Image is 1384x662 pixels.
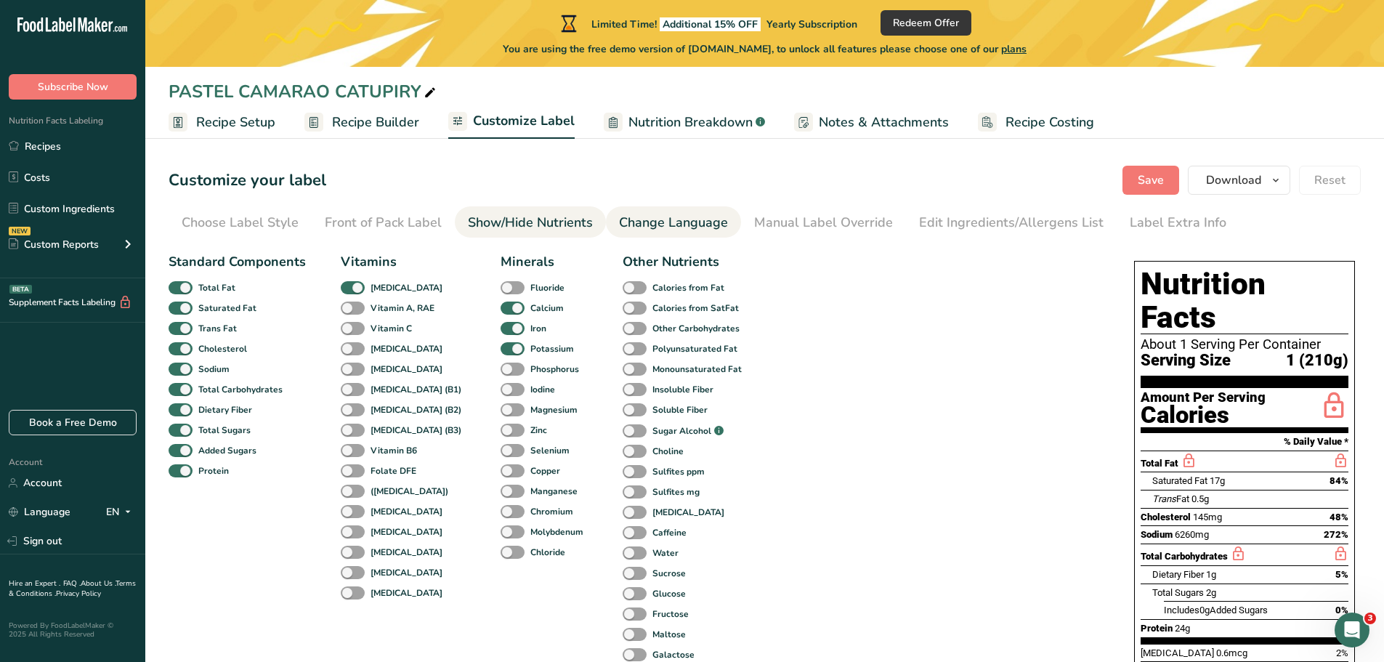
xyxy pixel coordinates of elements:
[198,424,251,437] b: Total Sugars
[1001,42,1027,56] span: plans
[371,566,442,579] b: [MEDICAL_DATA]
[371,505,442,518] b: [MEDICAL_DATA]
[198,281,235,294] b: Total Fat
[1335,605,1348,615] span: 0%
[893,15,959,31] span: Redeem Offer
[1141,337,1348,352] div: About 1 Serving Per Container
[628,113,753,132] span: Nutrition Breakdown
[9,578,60,589] a: Hire an Expert .
[169,78,439,105] div: PASTEL CAMARAO CATUPIRY
[1152,493,1189,504] span: Fat
[81,578,116,589] a: About Us .
[1330,512,1348,522] span: 48%
[198,383,283,396] b: Total Carbohydrates
[325,213,442,233] div: Front of Pack Label
[1330,475,1348,486] span: 84%
[1138,171,1164,189] span: Save
[1175,623,1190,634] span: 24g
[371,342,442,355] b: [MEDICAL_DATA]
[652,485,700,498] b: Sulfites mg
[978,106,1094,139] a: Recipe Costing
[652,363,742,376] b: Monounsaturated Fat
[1141,433,1348,451] section: % Daily Value *
[754,213,893,233] div: Manual Label Override
[652,445,684,458] b: Choline
[1286,352,1348,370] span: 1 (210g)
[652,526,687,539] b: Caffeine
[198,403,252,416] b: Dietary Fiber
[652,546,679,560] b: Water
[1141,458,1178,469] span: Total Fat
[9,499,70,525] a: Language
[1199,605,1210,615] span: 0g
[169,252,306,272] div: Standard Components
[56,589,101,599] a: Privacy Policy
[652,424,711,437] b: Sugar Alcohol
[1141,405,1266,426] div: Calories
[182,213,299,233] div: Choose Label Style
[530,505,573,518] b: Chromium
[619,213,728,233] div: Change Language
[1152,493,1176,504] i: Trans
[530,525,583,538] b: Molybdenum
[38,79,108,94] span: Subscribe Now
[652,567,686,580] b: Sucrose
[1141,267,1348,334] h1: Nutrition Facts
[530,383,555,396] b: Iodine
[1206,569,1216,580] span: 1g
[1314,171,1345,189] span: Reset
[530,403,578,416] b: Magnesium
[652,403,708,416] b: Soluble Fiber
[332,113,419,132] span: Recipe Builder
[1175,529,1209,540] span: 6260mg
[9,410,137,435] a: Book a Free Demo
[304,106,419,139] a: Recipe Builder
[371,485,448,498] b: ([MEDICAL_DATA])
[371,424,461,437] b: [MEDICAL_DATA] (B3)
[1335,569,1348,580] span: 5%
[766,17,857,31] span: Yearly Subscription
[371,546,442,559] b: [MEDICAL_DATA]
[371,444,417,457] b: Vitamin B6
[1164,605,1268,615] span: Includes Added Sugars
[1364,613,1376,624] span: 3
[1335,613,1369,647] iframe: Intercom live chat
[468,213,593,233] div: Show/Hide Nutrients
[1141,623,1173,634] span: Protein
[371,464,416,477] b: Folate DFE
[371,586,442,600] b: [MEDICAL_DATA]
[371,363,442,376] b: [MEDICAL_DATA]
[169,106,275,139] a: Recipe Setup
[1206,171,1261,189] span: Download
[1122,166,1179,195] button: Save
[652,281,724,294] b: Calories from Fat
[919,213,1104,233] div: Edit Ingredients/Allergens List
[106,504,137,521] div: EN
[1210,475,1225,486] span: 17g
[652,302,739,315] b: Calories from SatFat
[371,403,461,416] b: [MEDICAL_DATA] (B2)
[1141,391,1266,405] div: Amount Per Serving
[530,322,546,335] b: Iron
[503,41,1027,57] span: You are using the free demo version of [DOMAIN_NAME], to unlock all features please choose one of...
[196,113,275,132] span: Recipe Setup
[819,113,949,132] span: Notes & Attachments
[1152,587,1204,598] span: Total Sugars
[652,648,695,661] b: Galactose
[1130,213,1226,233] div: Label Extra Info
[1141,352,1231,370] span: Serving Size
[1188,166,1290,195] button: Download
[652,465,705,478] b: Sulfites ppm
[1152,475,1207,486] span: Saturated Fat
[63,578,81,589] a: FAQ .
[652,506,724,519] b: [MEDICAL_DATA]
[448,105,575,140] a: Customize Label
[1141,647,1214,658] span: [MEDICAL_DATA]
[9,74,137,100] button: Subscribe Now
[371,281,442,294] b: [MEDICAL_DATA]
[9,227,31,235] div: NEW
[198,322,237,335] b: Trans Fat
[169,169,326,193] h1: Customize your label
[341,252,466,272] div: Vitamins
[1216,647,1247,658] span: 0.6mcg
